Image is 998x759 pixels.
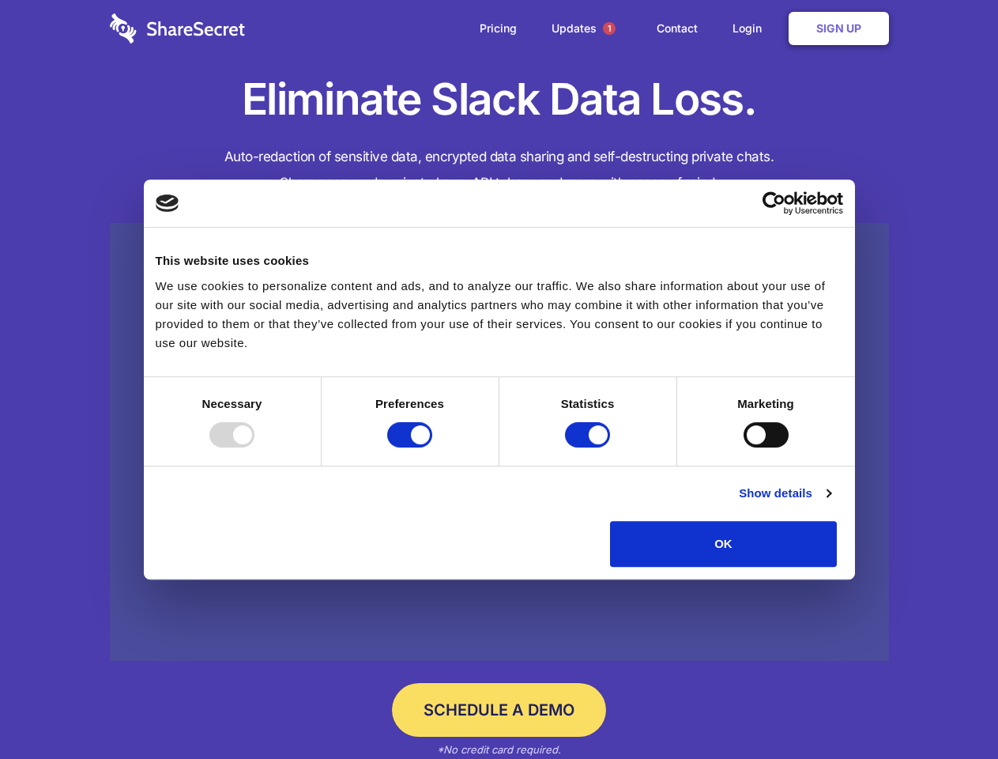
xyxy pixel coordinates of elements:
h4: Auto-redaction of sensitive data, encrypted data sharing and self-destructing private chats. Shar... [110,144,889,196]
a: Schedule a Demo [392,683,606,737]
a: Sign Up [789,12,889,45]
img: logo-wordmark-white-trans-d4663122ce5f474addd5e946df7df03e33cb6a1c49d2221995e7729f52c070b2.svg [110,13,245,43]
a: Usercentrics Cookiebot - opens in a new window [705,191,843,215]
a: Wistia video thumbnail [110,223,889,662]
a: Login [717,4,785,53]
em: *No credit card required. [437,743,561,756]
a: Pricing [464,4,533,53]
h1: Eliminate Slack Data Loss. [110,71,889,128]
img: logo [156,194,179,212]
button: OK [610,521,837,567]
strong: Marketing [737,397,794,410]
strong: Preferences [375,397,444,410]
span: 1 [603,22,616,35]
div: We use cookies to personalize content and ads, and to analyze our traffic. We also share informat... [156,277,843,353]
strong: Necessary [202,397,262,410]
a: Contact [641,4,714,53]
a: Show details [739,484,830,503]
div: This website uses cookies [156,251,843,270]
strong: Statistics [561,397,615,410]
